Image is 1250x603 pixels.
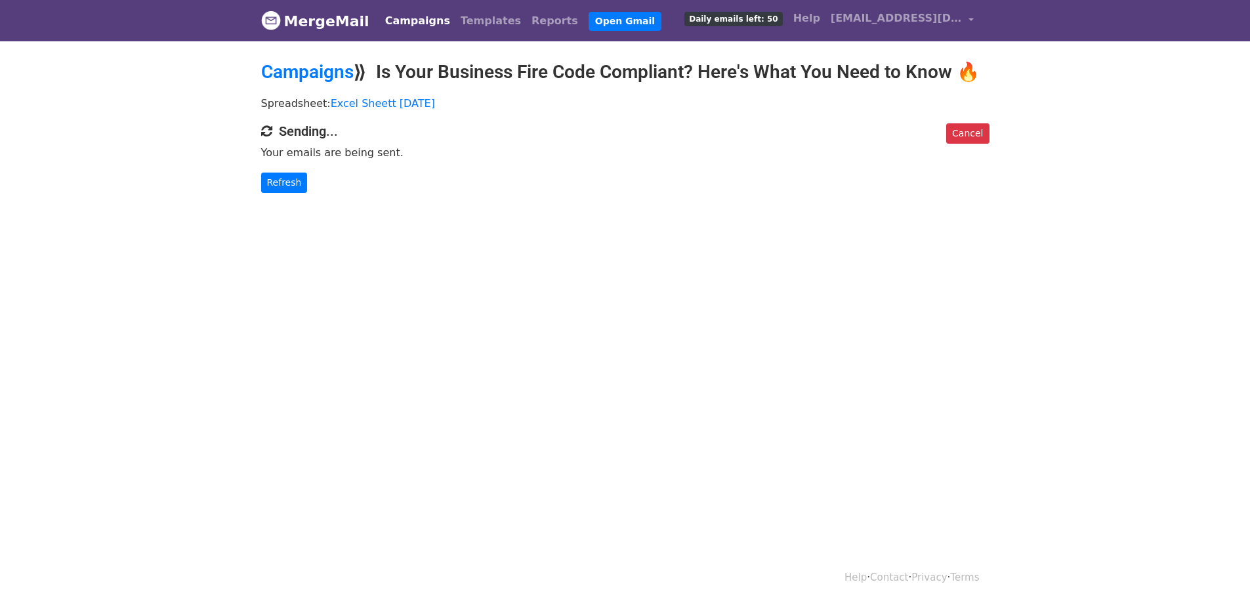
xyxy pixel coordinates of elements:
img: MergeMail logo [261,10,281,30]
a: Privacy [911,572,947,583]
span: Daily emails left: 50 [684,12,782,26]
h2: ⟫ Is Your Business Fire Code Compliant? Here's What You Need to Know 🔥 [261,61,990,83]
a: Refresh [261,173,308,193]
a: Templates [455,8,526,34]
p: Your emails are being sent. [261,146,990,159]
iframe: Chat Widget [1184,540,1250,603]
p: Spreadsheet: [261,96,990,110]
a: Campaigns [261,61,354,83]
a: Terms [950,572,979,583]
span: [EMAIL_ADDRESS][DOMAIN_NAME] [831,10,962,26]
a: Reports [526,8,583,34]
a: Campaigns [380,8,455,34]
h4: Sending... [261,123,990,139]
a: Excel Sheett [DATE] [331,97,435,110]
a: Help [788,5,825,31]
a: MergeMail [261,7,369,35]
a: Open Gmail [589,12,661,31]
a: Cancel [946,123,989,144]
a: [EMAIL_ADDRESS][DOMAIN_NAME] [825,5,979,36]
a: Contact [870,572,908,583]
a: Daily emails left: 50 [679,5,787,31]
a: Help [844,572,867,583]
